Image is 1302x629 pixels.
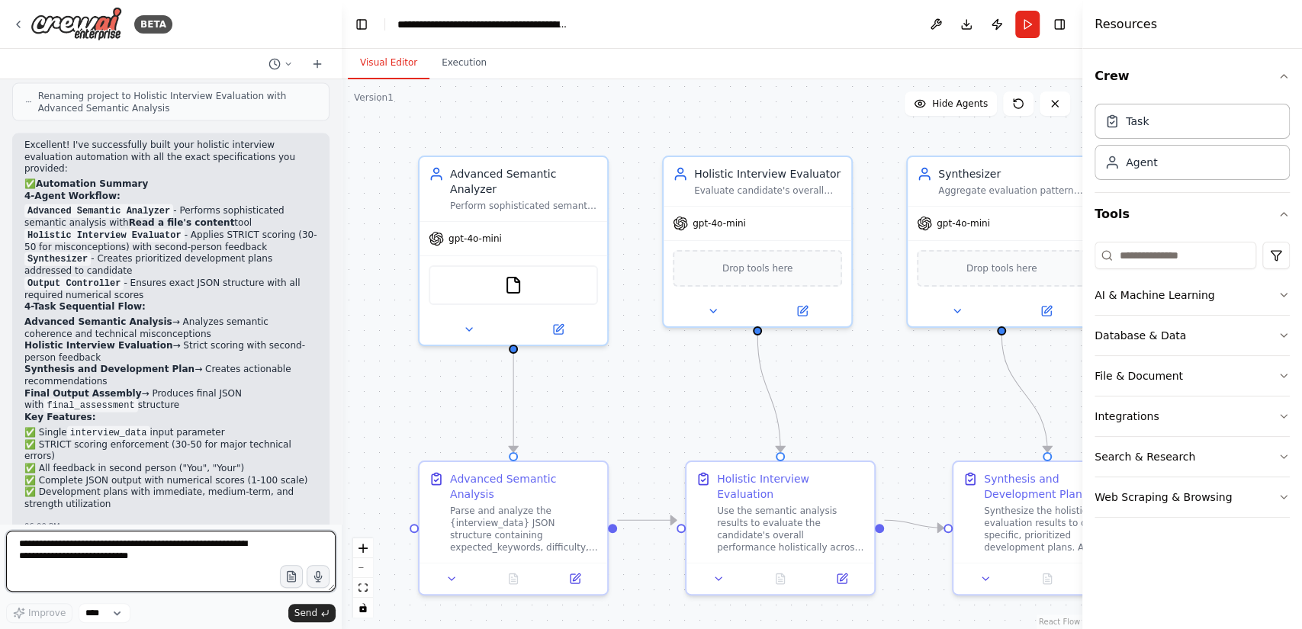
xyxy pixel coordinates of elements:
button: Click to speak your automation idea [307,565,330,588]
div: Holistic Interview Evaluation [717,471,865,502]
li: ✅ All feedback in second person ("You", "Your") [24,463,317,475]
div: SynthesizerAggregate evaluation patterns to identify strengths and gaps, then create prioritized ... [906,156,1097,328]
div: React Flow controls [353,538,373,618]
div: Version 1 [354,91,394,104]
button: Switch to previous chat [262,55,299,73]
button: No output available [748,570,813,588]
li: - Ensures exact JSON structure with all required numerical scores [24,278,317,302]
strong: Read a file's content [129,217,235,228]
div: Advanced Semantic Analysis [450,471,598,502]
div: Evaluate candidate's overall performance holistically across all questions, assessing comprehensi... [694,185,842,197]
button: Upload files [280,565,303,588]
button: toggle interactivity [353,598,373,618]
code: interview_data [67,426,150,440]
div: Holistic Interview Evaluator [694,166,842,181]
li: → Analyzes semantic coherence and technical misconceptions [24,316,317,340]
button: Open in side panel [515,320,601,339]
div: Advanced Semantic Analyzer [450,166,598,197]
nav: breadcrumb [397,17,569,32]
button: Web Scraping & Browsing [1095,477,1290,517]
h2: ✅ [24,178,317,191]
button: Hide left sidebar [351,14,372,35]
span: Improve [28,607,66,619]
button: File & Document [1095,356,1290,396]
button: Visual Editor [348,47,429,79]
code: Synthesizer [24,252,91,266]
strong: Synthesis and Development Plan [24,364,194,374]
strong: Final Output Assembly [24,388,142,399]
span: gpt-4o-mini [937,217,990,229]
div: Aggregate evaluation patterns to identify strengths and gaps, then create prioritized development... [938,185,1086,197]
img: FileReadTool [504,276,522,294]
code: final_assessment [43,399,137,412]
span: Send [294,607,317,619]
g: Edge from 0b4b19ff-ea24-4d04-8f2a-994a0dec2e74 to c650a799-e789-45f7-859e-553cef573d8a [506,338,521,452]
button: No output available [481,570,546,588]
li: ✅ STRICT scoring enforcement (30-50 for major technical errors) [24,439,317,463]
div: AI & Machine Learning [1095,287,1214,303]
div: Synthesize the holistic evaluation results to create specific, prioritized development plans. Add... [984,505,1132,554]
li: - Performs sophisticated semantic analysis with tool [24,205,317,229]
code: Advanced Semantic Analyzer [24,204,173,218]
li: → Produces final JSON with structure [24,388,317,412]
strong: Key Features: [24,412,95,422]
li: - Applies STRICT scoring (30-50 for misconceptions) with second-person feedback [24,229,317,254]
div: Database & Data [1095,328,1186,343]
g: Edge from 37f9afc8-8016-46a5-b2e0-2e4a9250fc71 to 66c77d3a-1efe-49e3-82cb-0b17d7d4bed4 [994,335,1055,452]
div: Tools [1095,236,1290,530]
strong: 4-Agent Workflow: [24,191,121,201]
div: Synthesis and Development PlanSynthesize the holistic evaluation results to create specific, prio... [952,461,1143,595]
li: → Strict scoring with second-person feedback [24,340,317,364]
div: File & Document [1095,368,1183,383]
button: Search & Research [1095,437,1290,477]
strong: Automation Summary [36,178,148,189]
code: Holistic Interview Evaluator [24,229,185,242]
button: Hide right sidebar [1049,14,1070,35]
strong: Holistic Interview Evaluation [24,340,172,351]
div: Agent [1126,155,1157,170]
div: Web Scraping & Browsing [1095,489,1232,505]
span: Renaming project to Holistic Interview Evaluation with Advanced Semantic Analysis [38,90,317,114]
strong: 4-Task Sequential Flow: [24,301,146,312]
h4: Resources [1095,15,1157,34]
li: → Creates actionable recommendations [24,364,317,387]
span: Hide Agents [932,98,988,110]
button: Start a new chat [305,55,330,73]
div: Advanced Semantic AnalysisParse and analyze the {interview_data} JSON structure containing expect... [418,461,609,595]
button: Hide Agents [905,91,997,116]
div: Search & Research [1095,449,1195,464]
div: Perform sophisticated semantic analysis across all interview responses using advanced NLP techniq... [450,200,598,212]
div: Holistic Interview EvaluatorEvaluate candidate's overall performance holistically across all ques... [662,156,853,328]
span: Drop tools here [966,261,1037,276]
div: Use the semantic analysis results to evaluate the candidate's overall performance holistically ac... [717,505,865,554]
div: Holistic Interview EvaluationUse the semantic analysis results to evaluate the candidate's overal... [685,461,876,595]
button: Execution [429,47,499,79]
button: AI & Machine Learning [1095,275,1290,315]
button: Integrations [1095,396,1290,436]
div: BETA [134,15,172,34]
span: gpt-4o-mini [448,233,502,245]
button: Improve [6,603,72,623]
button: Crew [1095,55,1290,98]
div: Integrations [1095,409,1159,424]
button: Send [288,604,336,622]
li: ✅ Single input parameter [24,427,317,439]
button: zoom out [353,558,373,578]
code: Output Controller [24,277,124,290]
button: Database & Data [1095,316,1290,355]
button: fit view [353,578,373,598]
div: Parse and analyze the {interview_data} JSON structure containing expected_keywords, difficulty, t... [450,505,598,554]
div: 06:00 PM [24,521,60,532]
img: Logo [31,7,122,41]
div: Task [1126,114,1149,129]
li: ✅ Complete JSON output with numerical scores (1-100 scale) [24,475,317,487]
button: Open in side panel [548,570,601,588]
button: Open in side panel [759,302,845,320]
div: Advanced Semantic AnalyzerPerform sophisticated semantic analysis across all interview responses ... [418,156,609,346]
span: gpt-4o-mini [693,217,746,229]
div: Synthesis and Development Plan [984,471,1132,502]
li: ✅ Development plans with immediate, medium-term, and strength utilization [24,486,317,510]
div: Synthesizer [938,166,1086,181]
a: React Flow attribution [1039,618,1080,626]
strong: Advanced Semantic Analysis [24,316,172,327]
